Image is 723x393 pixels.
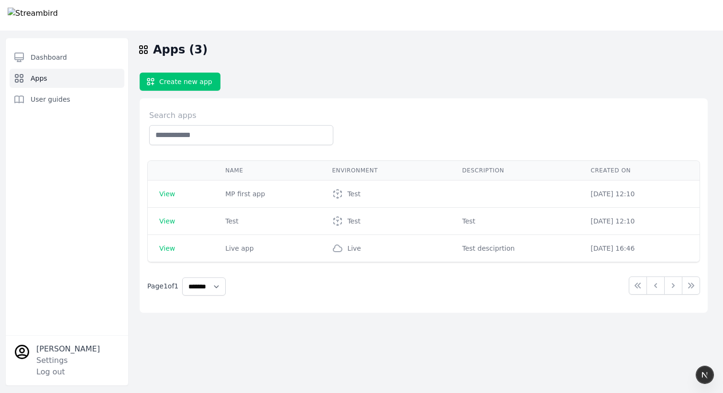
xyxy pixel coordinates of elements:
[347,244,361,253] div: Live
[159,217,175,225] span: View
[159,190,175,198] span: View
[31,95,70,104] span: User guides
[462,216,568,226] div: Test
[347,216,361,226] div: Test
[153,42,208,57] h1: Apps ( 3 )
[591,190,635,198] span: [DATE] 12:10
[174,282,178,290] span: 1
[159,244,175,252] span: View
[10,90,124,109] a: User guides
[164,282,168,290] span: 1
[149,110,331,121] label: Search apps
[36,343,100,355] p: [PERSON_NAME]
[10,48,124,67] a: Dashboard
[36,356,68,365] a: Settings
[629,276,700,295] nav: Pagination
[31,74,47,83] span: Apps
[462,167,568,174] div: Description
[347,189,361,199] div: Test
[8,8,58,23] img: Streambird
[214,161,320,181] th: Toggle SortBy
[10,48,124,124] nav: Sidebar
[31,53,67,62] span: Dashboard
[36,367,65,376] a: Log out
[591,167,688,174] div: Created On
[225,244,309,253] div: Live app
[225,189,309,199] div: MP first app
[140,73,220,91] button: Create new app
[591,244,635,252] span: [DATE] 16:46
[10,69,124,88] a: Apps
[451,161,580,181] th: Toggle SortBy
[462,244,568,253] div: Test desciprtion
[320,161,450,181] th: Toggle SortBy
[579,161,700,181] th: Toggle SortBy
[225,216,309,226] div: Test
[147,281,178,291] span: Page of
[225,167,309,174] div: Name
[591,217,635,225] span: [DATE] 12:10
[332,167,439,174] div: Environment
